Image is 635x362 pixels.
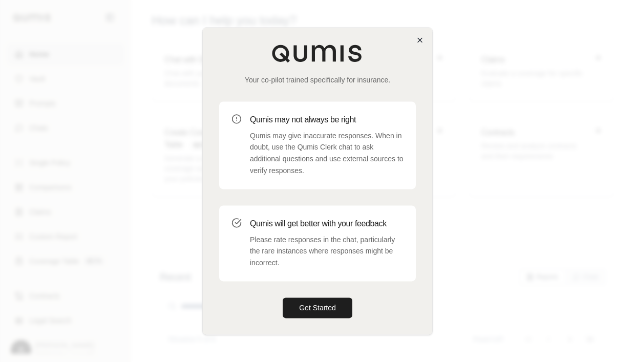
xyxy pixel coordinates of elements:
[250,130,404,177] p: Qumis may give inaccurate responses. When in doubt, use the Qumis Clerk chat to ask additional qu...
[219,75,416,85] p: Your co-pilot trained specifically for insurance.
[271,44,364,62] img: Qumis Logo
[250,218,404,230] h3: Qumis will get better with your feedback
[250,234,404,269] p: Please rate responses in the chat, particularly the rare instances where responses might be incor...
[283,297,352,318] button: Get Started
[250,114,404,126] h3: Qumis may not always be right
